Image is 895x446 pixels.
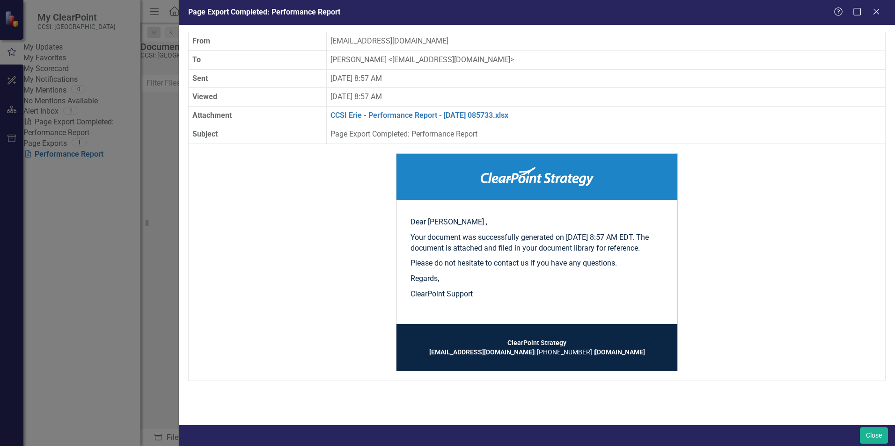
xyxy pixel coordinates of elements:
td: [EMAIL_ADDRESS][DOMAIN_NAME] [327,32,886,50]
button: Close [860,427,888,444]
a: CCSI Erie - Performance Report - [DATE] 085733.xlsx [330,111,508,120]
p: ClearPoint Support [411,289,663,300]
td: [PERSON_NAME] [EMAIL_ADDRESS][DOMAIN_NAME] [327,50,886,69]
td: Page Export Completed: Performance Report [327,125,886,144]
td: [DATE] 8:57 AM [327,88,886,107]
img: ClearPoint Strategy [481,167,594,186]
th: Viewed [189,88,327,107]
span: Page Export Completed: Performance Report [188,7,340,16]
strong: ClearPoint Strategy [507,339,566,346]
span: > [510,55,514,64]
th: Subject [189,125,327,144]
th: From [189,32,327,50]
p: Your document was successfully generated on [DATE] 8:57 AM EDT. The document is attached and file... [411,232,663,254]
p: Regards, [411,273,663,284]
a: [EMAIL_ADDRESS][DOMAIN_NAME] [429,348,534,356]
p: Please do not hesitate to contact us if you have any questions. [411,258,663,269]
th: Sent [189,69,327,88]
th: Attachment [189,107,327,125]
td: [DATE] 8:57 AM [327,69,886,88]
span: < [389,55,392,64]
p: Dear [PERSON_NAME] , [411,217,663,228]
td: | [PHONE_NUMBER] | [411,338,663,357]
th: To [189,50,327,69]
a: [DOMAIN_NAME] [595,348,645,356]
